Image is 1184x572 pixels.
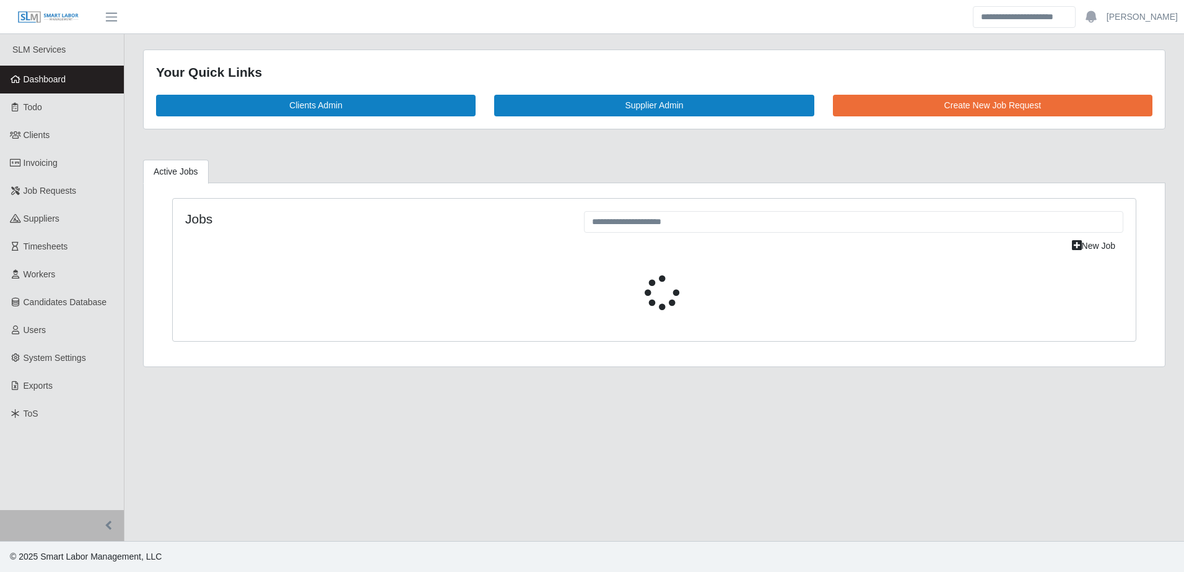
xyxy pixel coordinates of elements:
a: New Job [1064,235,1123,257]
input: Search [973,6,1076,28]
span: SLM Services [12,45,66,54]
span: Suppliers [24,214,59,223]
span: Timesheets [24,241,68,251]
a: Active Jobs [143,160,209,184]
a: [PERSON_NAME] [1107,11,1178,24]
a: Clients Admin [156,95,476,116]
span: Workers [24,269,56,279]
span: ToS [24,409,38,418]
div: Your Quick Links [156,63,1152,82]
span: Clients [24,130,50,140]
h4: Jobs [185,211,565,227]
span: Exports [24,381,53,391]
span: System Settings [24,353,86,363]
a: Supplier Admin [494,95,814,116]
span: Dashboard [24,74,66,84]
a: Create New Job Request [833,95,1152,116]
span: Candidates Database [24,297,107,307]
span: Invoicing [24,158,58,168]
img: SLM Logo [17,11,79,24]
span: Job Requests [24,186,77,196]
span: © 2025 Smart Labor Management, LLC [10,552,162,561]
span: Todo [24,102,42,112]
span: Users [24,325,46,335]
